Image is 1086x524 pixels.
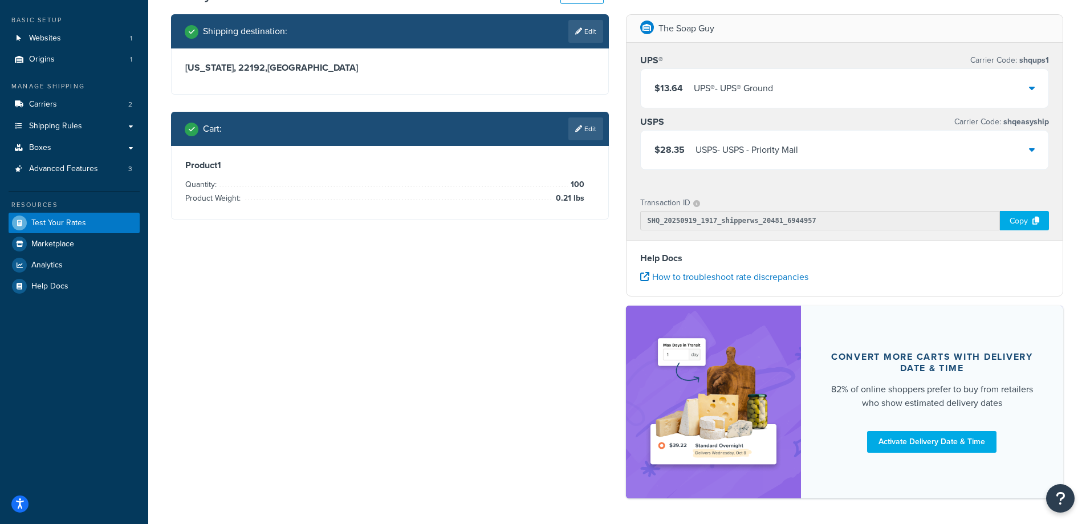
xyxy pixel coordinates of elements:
span: Origins [29,55,55,64]
span: 3 [128,164,132,174]
span: 1 [130,55,132,64]
button: Open Resource Center [1046,484,1075,513]
div: USPS - USPS - Priority Mail [695,142,798,158]
div: Basic Setup [9,15,140,25]
span: Websites [29,34,61,43]
li: Advanced Features [9,159,140,180]
span: 0.21 lbs [553,192,584,205]
span: Quantity: [185,178,219,190]
li: Origins [9,49,140,70]
span: Advanced Features [29,164,98,174]
div: Manage Shipping [9,82,140,91]
p: Transaction ID [640,195,690,211]
p: Carrier Code: [954,114,1049,130]
a: Origins1 [9,49,140,70]
div: Convert more carts with delivery date & time [828,351,1036,374]
a: Edit [568,117,603,140]
div: Resources [9,200,140,210]
h2: Cart : [203,124,222,134]
div: UPS® - UPS® Ground [694,80,773,96]
a: Test Your Rates [9,213,140,233]
span: Test Your Rates [31,218,86,228]
span: Carriers [29,100,57,109]
span: 1 [130,34,132,43]
span: $28.35 [654,143,685,156]
span: shqups1 [1017,54,1049,66]
h4: Help Docs [640,251,1050,265]
span: 2 [128,100,132,109]
span: shqeasyship [1001,116,1049,128]
a: Analytics [9,255,140,275]
a: Edit [568,20,603,43]
span: 100 [568,178,584,192]
span: Shipping Rules [29,121,82,131]
a: Websites1 [9,28,140,49]
span: Boxes [29,143,51,153]
a: Help Docs [9,276,140,296]
a: Activate Delivery Date & Time [867,431,996,453]
a: Shipping Rules [9,116,140,137]
div: Copy [1000,211,1049,230]
span: $13.64 [654,82,683,95]
h3: Product 1 [185,160,595,171]
a: Boxes [9,137,140,159]
a: Advanced Features3 [9,159,140,180]
span: Analytics [31,261,63,270]
li: Websites [9,28,140,49]
a: Carriers2 [9,94,140,115]
a: Marketplace [9,234,140,254]
img: feature-image-ddt-36eae7f7280da8017bfb280eaccd9c446f90b1fe08728e4019434db127062ab4.png [643,323,784,481]
p: Carrier Code: [970,52,1049,68]
h3: UPS® [640,55,663,66]
a: How to troubleshoot rate discrepancies [640,270,808,283]
h2: Shipping destination : [203,26,287,36]
li: Carriers [9,94,140,115]
span: Product Weight: [185,192,243,204]
p: The Soap Guy [658,21,714,36]
h3: USPS [640,116,664,128]
span: Marketplace [31,239,74,249]
div: 82% of online shoppers prefer to buy from retailers who show estimated delivery dates [828,383,1036,410]
h3: [US_STATE], 22192 , [GEOGRAPHIC_DATA] [185,62,595,74]
span: Help Docs [31,282,68,291]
